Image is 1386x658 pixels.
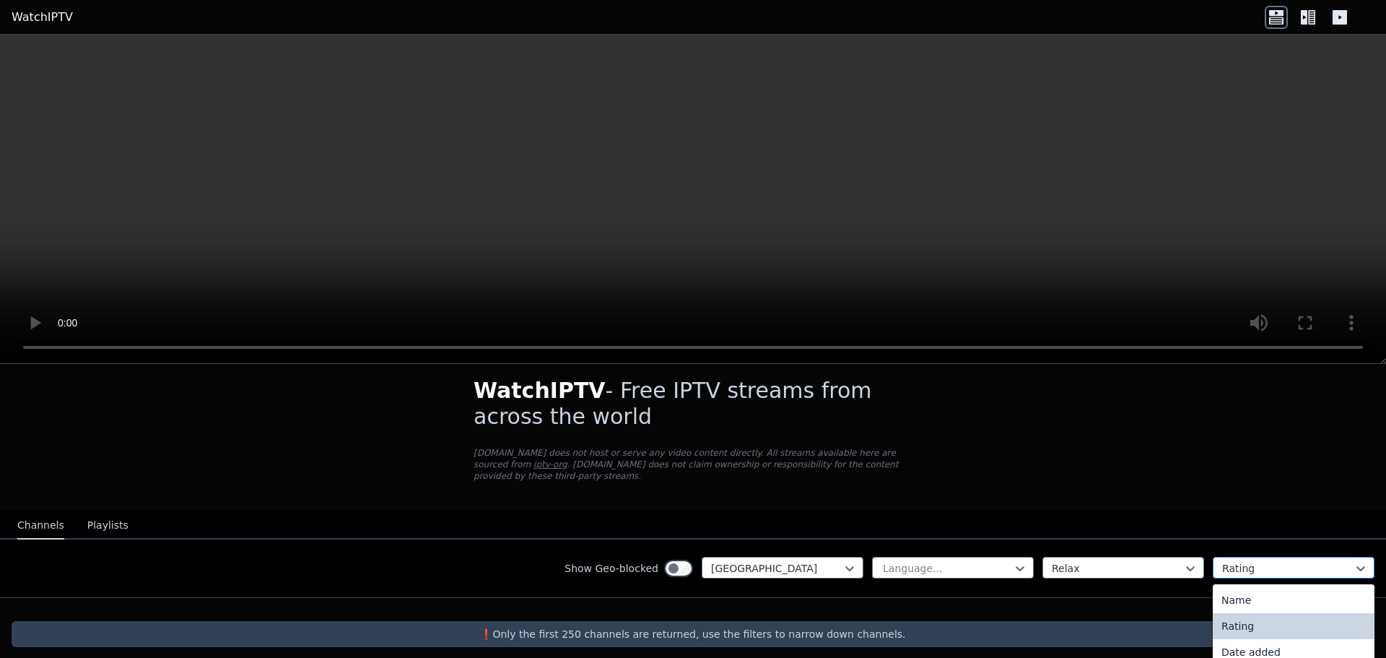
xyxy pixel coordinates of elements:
[1213,613,1374,639] div: Rating
[87,512,128,540] button: Playlists
[39,84,51,95] img: tab_domain_overview_orange.svg
[38,38,159,49] div: Domain: [DOMAIN_NAME]
[55,85,129,95] div: Domain Overview
[565,561,658,576] label: Show Geo-blocked
[474,378,912,430] h1: - Free IPTV streams from across the world
[160,85,243,95] div: Keywords by Traffic
[533,459,567,469] a: iptv-org
[144,84,155,95] img: tab_keywords_by_traffic_grey.svg
[17,627,1369,641] p: ❗️Only the first 250 channels are returned, use the filters to narrow down channels.
[474,378,606,403] span: WatchIPTV
[12,9,73,26] a: WatchIPTV
[1213,587,1374,613] div: Name
[17,512,64,540] button: Channels
[40,23,71,35] div: v 4.0.25
[474,447,912,482] p: [DOMAIN_NAME] does not host or serve any video content directly. All streams available here are s...
[23,38,35,49] img: website_grey.svg
[23,23,35,35] img: logo_orange.svg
